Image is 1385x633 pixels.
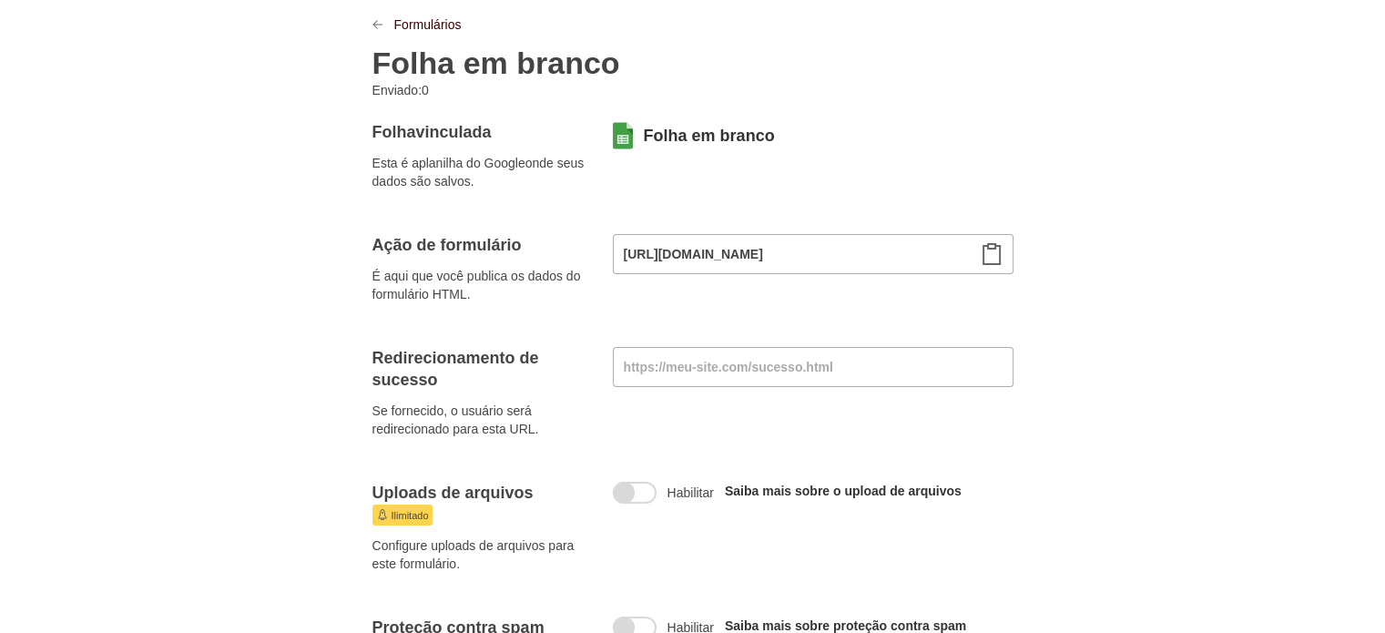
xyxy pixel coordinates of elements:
[725,484,962,498] a: Saiba mais sobre o upload de arquivos
[372,156,419,170] font: Esta é a
[416,123,492,141] font: vinculada
[667,485,714,500] font: Habilitar
[372,484,534,502] font: Uploads de arquivos
[372,46,620,80] font: Folha em branco
[372,538,575,571] font: Configure uploads de arquivos para este formulário.
[981,243,1003,265] svg: Clipboard
[644,127,775,145] font: Folha em branco
[392,510,429,521] font: Ilimitado
[644,125,775,147] a: Folha em branco
[372,123,416,141] font: Folha
[372,19,383,30] svg: LinkAnterior
[372,236,522,254] font: Ação de formulário
[422,83,429,97] font: 0
[377,509,388,520] svg: Lançar
[372,83,422,97] font: Enviado:
[394,15,462,34] a: Formulários
[419,156,525,170] font: planilha do Google
[372,349,539,389] font: Redirecionamento de sucesso
[372,269,581,301] font: É aqui que você publica os dados do formulário HTML.
[725,618,966,633] a: Saiba mais sobre proteção contra spam
[394,17,462,32] font: Formulários
[372,403,539,436] font: Se fornecido, o usuário será redirecionado para esta URL.
[613,347,1013,387] input: https://meu-site.com/sucesso.html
